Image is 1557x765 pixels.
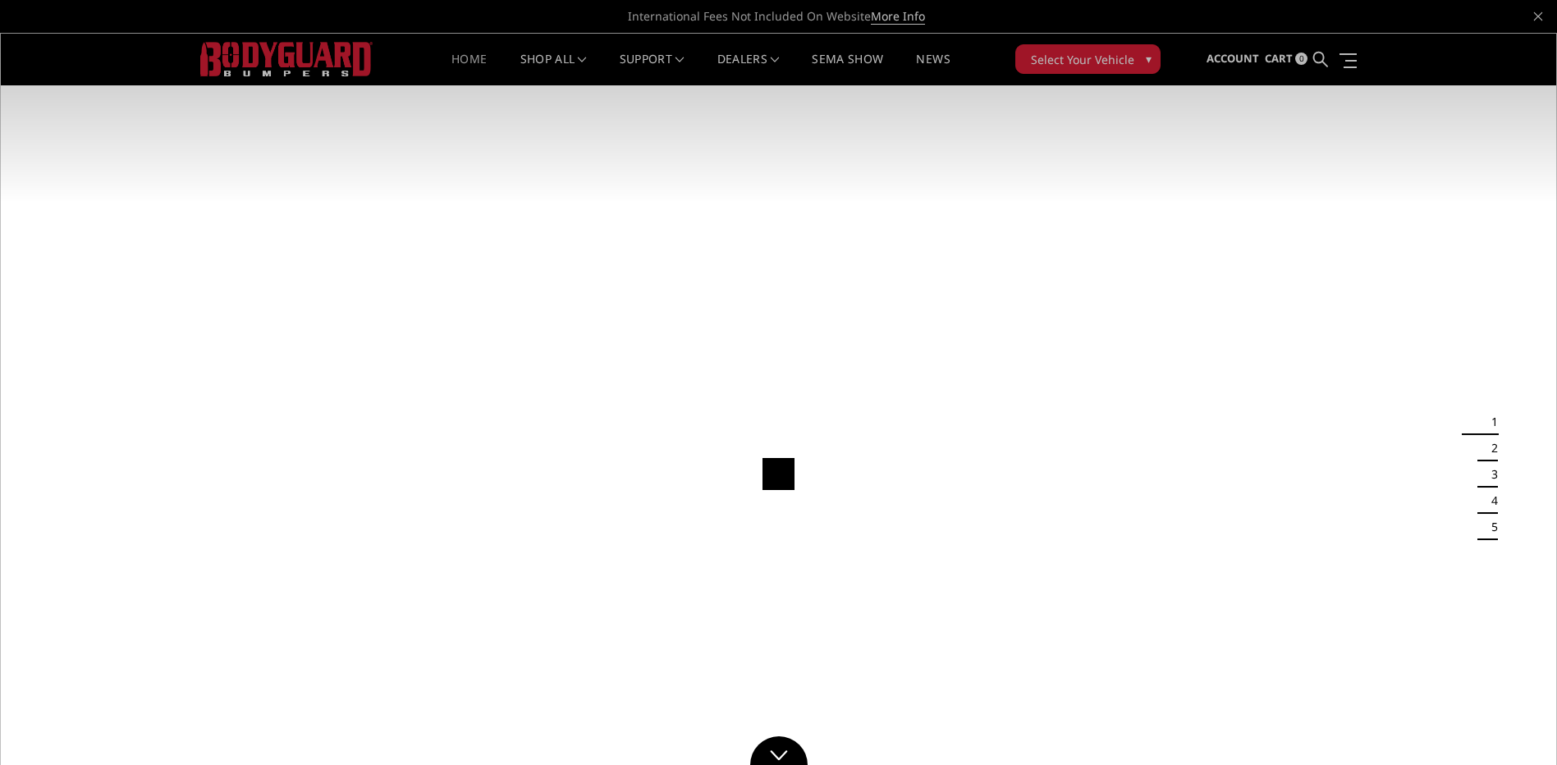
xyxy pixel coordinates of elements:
[1265,51,1293,66] span: Cart
[200,42,373,76] img: BODYGUARD BUMPERS
[750,736,808,765] a: Click to Down
[916,53,950,85] a: News
[1146,50,1152,67] span: ▾
[1207,37,1259,81] a: Account
[812,53,883,85] a: SEMA Show
[520,53,587,85] a: shop all
[1295,53,1307,65] span: 0
[620,53,685,85] a: Support
[1031,51,1134,68] span: Select Your Vehicle
[1207,51,1259,66] span: Account
[1481,435,1498,461] button: 2 of 5
[1265,37,1307,81] a: Cart 0
[871,8,925,25] a: More Info
[1015,44,1161,74] button: Select Your Vehicle
[1481,514,1498,540] button: 5 of 5
[1481,488,1498,514] button: 4 of 5
[1481,461,1498,488] button: 3 of 5
[451,53,487,85] a: Home
[1481,409,1498,435] button: 1 of 5
[717,53,780,85] a: Dealers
